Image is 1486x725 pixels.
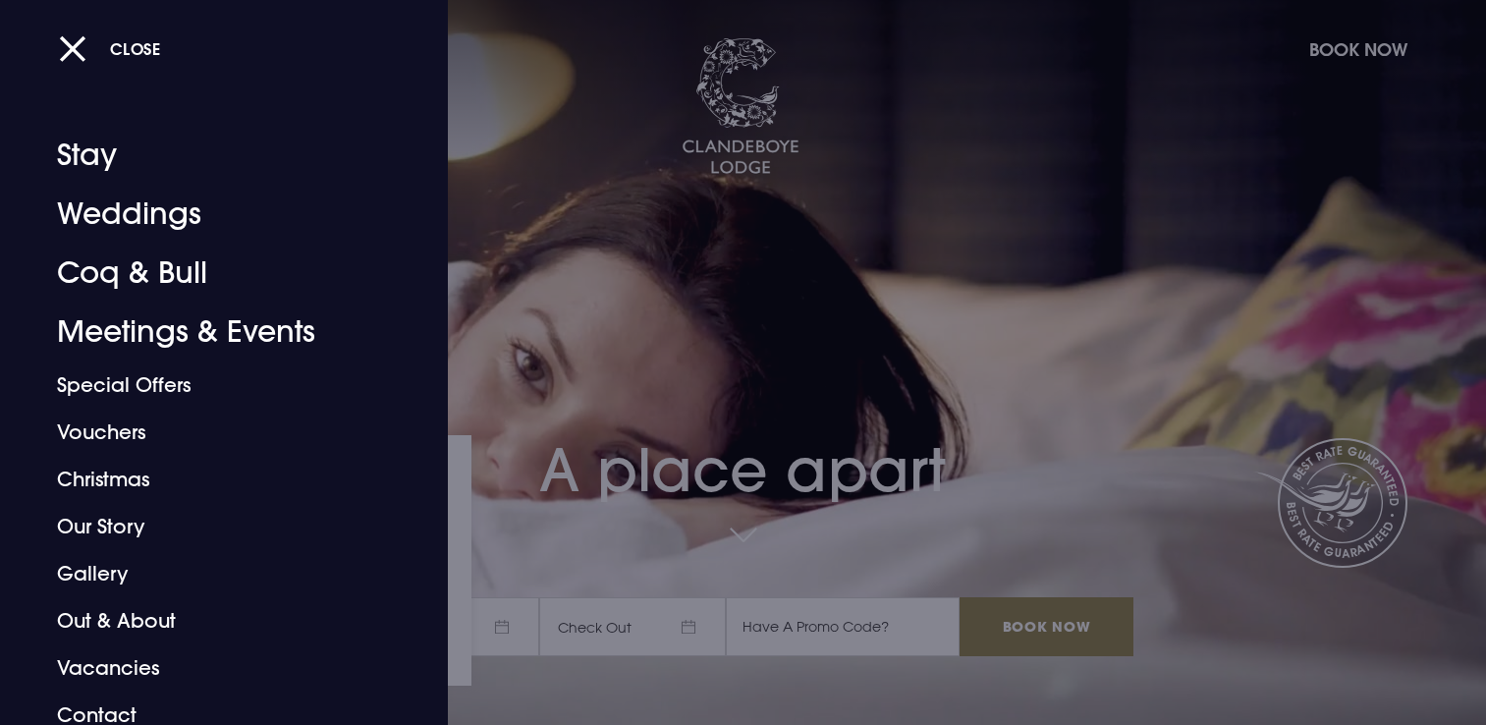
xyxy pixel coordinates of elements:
[57,456,367,503] a: Christmas
[57,644,367,692] a: Vacancies
[57,550,367,597] a: Gallery
[57,362,367,409] a: Special Offers
[57,126,367,185] a: Stay
[57,597,367,644] a: Out & About
[57,409,367,456] a: Vouchers
[57,303,367,362] a: Meetings & Events
[110,38,161,59] span: Close
[57,185,367,244] a: Weddings
[57,244,367,303] a: Coq & Bull
[57,503,367,550] a: Our Story
[59,28,161,69] button: Close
